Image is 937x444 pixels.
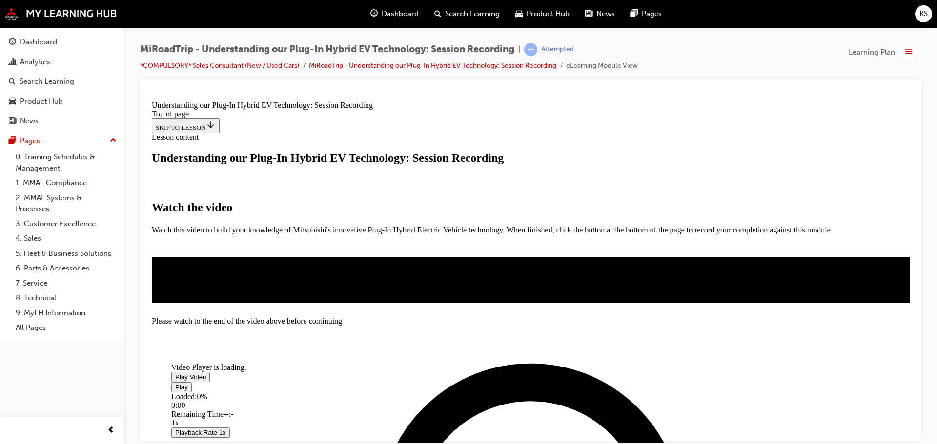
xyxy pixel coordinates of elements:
[4,132,121,150] button: Pages
[631,8,638,20] span: pages-icon
[12,150,121,175] a: 0. Training Schedules & Management
[596,8,615,19] span: News
[140,44,514,55] span: MiRoadTrip - Understanding our Plug-In Hybrid EV Technology: Session Recording
[4,13,762,21] div: Top of page
[527,8,570,19] span: Product Hub
[4,36,51,44] span: Lesson content
[849,43,921,61] button: Learning Plan
[12,191,121,216] a: 2. MMAL Systems & Processes
[508,4,577,24] a: car-iconProduct Hub
[4,31,121,132] button: DashboardAnalyticsSearch LearningProduct HubNews
[577,4,623,24] a: news-iconNews
[919,8,928,19] span: KS
[8,27,68,34] span: SKIP TO LESSON
[4,21,72,36] button: SKIP TO LESSON
[623,4,670,24] a: pages-iconPages
[12,231,121,246] a: 4. Sales
[541,45,574,54] div: Attempted
[642,8,662,19] span: Pages
[566,60,638,72] li: eLearning Module View
[309,61,556,70] a: MiRoadTrip - Understanding our Plug-In Hybrid EV Technology: Session Recording
[515,8,523,20] span: car-icon
[4,93,121,111] a: Product Hub
[4,55,762,68] h1: Understanding our Plug-In Hybrid EV Technology: Session Recording
[4,104,84,116] strong: Watch the video
[9,38,16,47] span: guage-icon
[140,61,299,70] a: *COMPULSORY* Sales Consultant (New / Used Cars)
[9,97,16,106] span: car-icon
[4,129,762,137] p: Watch this video to build your knowledge of Mitsubishi's innovative Plug-In Hybrid Electric Vehic...
[915,5,932,22] button: KS
[12,276,121,291] a: 7. Service
[12,216,121,232] a: 3. Customer Excellence
[107,425,115,437] span: prev-icon
[370,8,378,20] span: guage-icon
[20,116,39,127] div: News
[9,58,16,67] span: chart-icon
[20,57,50,68] div: Analytics
[9,117,16,126] span: news-icon
[4,112,121,130] a: News
[4,33,121,51] a: Dashboard
[12,306,121,321] a: 9. MyLH Information
[9,77,16,86] span: search-icon
[518,44,520,55] span: |
[12,175,121,191] a: 1. MMAL Compliance
[20,96,63,107] div: Product Hub
[20,135,40,147] div: Pages
[20,76,74,87] div: Search Learning
[905,46,912,58] span: list-icon
[12,246,121,261] a: 5. Fleet & Business Solutions
[5,7,117,20] img: mmal
[12,320,121,335] a: All Pages
[445,8,500,19] span: Search Learning
[4,4,762,13] div: Understanding our Plug-In Hybrid EV Technology: Session Recording
[20,37,57,48] div: Dashboard
[434,8,441,20] span: search-icon
[12,290,121,306] a: 8. Technical
[4,73,121,91] a: Search Learning
[4,53,121,71] a: Analytics
[849,47,895,58] span: Learning Plan
[4,220,762,229] div: Please watch to the end of the video above before continuing
[524,43,537,56] span: learningRecordVerb_ATTEMPT-icon
[23,182,742,183] div: Video player
[585,8,592,20] span: news-icon
[427,4,508,24] a: search-iconSearch Learning
[9,137,16,146] span: pages-icon
[363,4,427,24] a: guage-iconDashboard
[12,261,121,276] a: 6. Parts & Accessories
[382,8,419,19] span: Dashboard
[110,135,117,147] span: up-icon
